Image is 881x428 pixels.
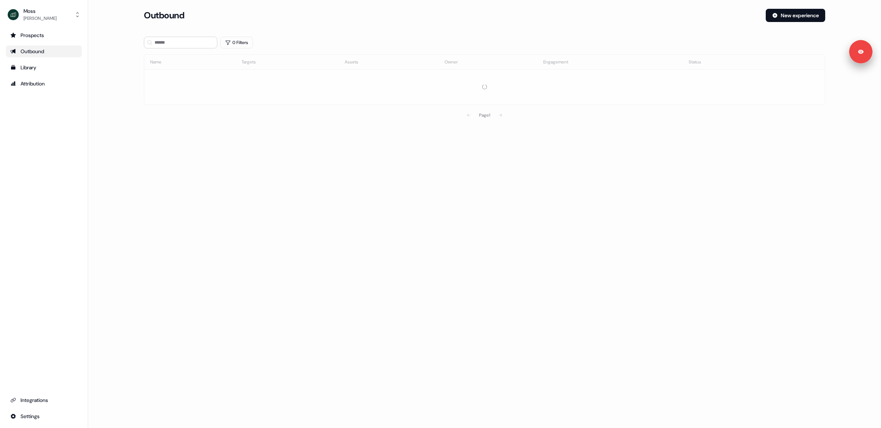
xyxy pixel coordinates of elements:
a: Go to integrations [6,410,82,422]
h3: Outbound [144,10,184,21]
div: Outbound [10,48,77,55]
button: New experience [766,9,825,22]
div: Attribution [10,80,77,87]
a: Go to integrations [6,394,82,406]
button: Moss[PERSON_NAME] [6,6,82,23]
div: Integrations [10,396,77,404]
a: Go to prospects [6,29,82,41]
div: Library [10,64,77,71]
div: Prospects [10,32,77,39]
div: Moss [23,7,57,15]
div: [PERSON_NAME] [23,15,57,22]
div: Settings [10,413,77,420]
a: Go to templates [6,62,82,73]
a: Go to attribution [6,78,82,89]
a: Go to outbound experience [6,45,82,57]
button: 0 Filters [220,37,253,48]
